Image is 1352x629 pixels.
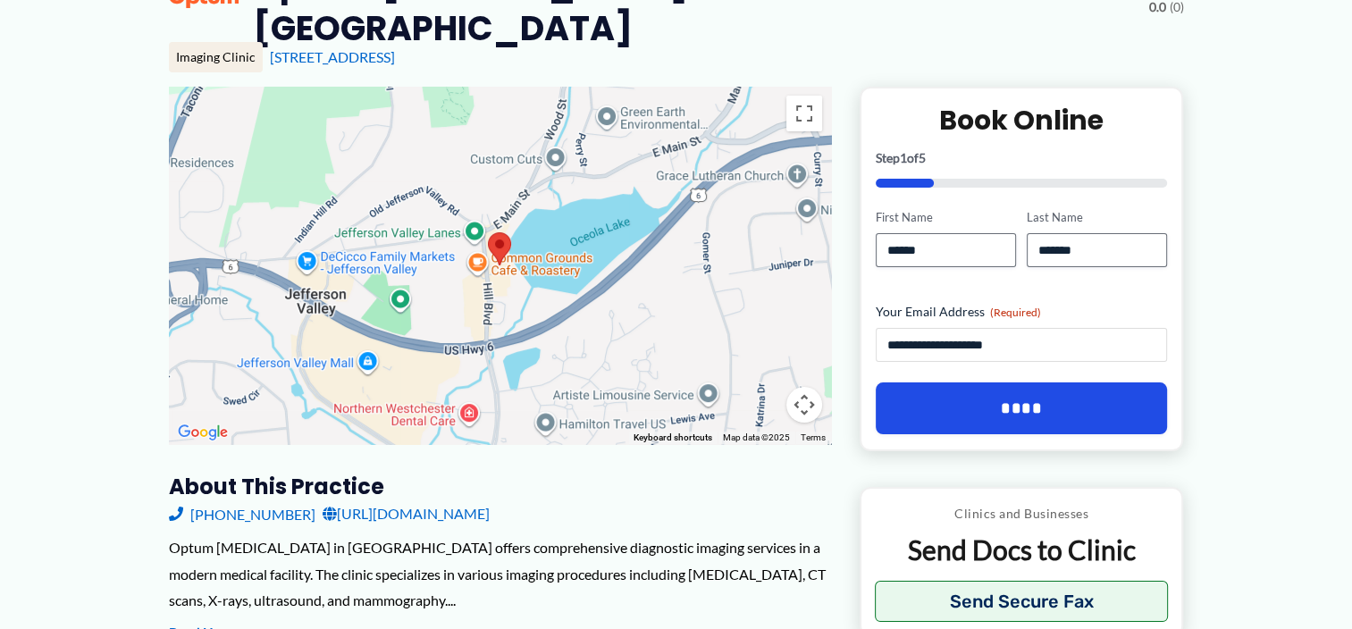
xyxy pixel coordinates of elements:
[786,96,822,131] button: Toggle fullscreen view
[875,581,1169,622] button: Send Secure Fax
[786,387,822,423] button: Map camera controls
[173,421,232,444] a: Open this area in Google Maps (opens a new window)
[270,48,395,65] a: [STREET_ADDRESS]
[919,150,926,165] span: 5
[173,421,232,444] img: Google
[634,432,712,444] button: Keyboard shortcuts
[1027,209,1167,226] label: Last Name
[723,432,790,442] span: Map data ©2025
[323,500,490,527] a: [URL][DOMAIN_NAME]
[876,152,1168,164] p: Step of
[875,533,1169,567] p: Send Docs to Clinic
[875,502,1169,525] p: Clinics and Businesses
[876,103,1168,138] h2: Book Online
[169,534,831,614] div: Optum [MEDICAL_DATA] in [GEOGRAPHIC_DATA] offers comprehensive diagnostic imaging services in a m...
[876,303,1168,321] label: Your Email Address
[900,150,907,165] span: 1
[990,306,1041,319] span: (Required)
[801,432,826,442] a: Terms
[876,209,1016,226] label: First Name
[169,500,315,527] a: [PHONE_NUMBER]
[169,42,263,72] div: Imaging Clinic
[169,473,831,500] h3: About this practice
